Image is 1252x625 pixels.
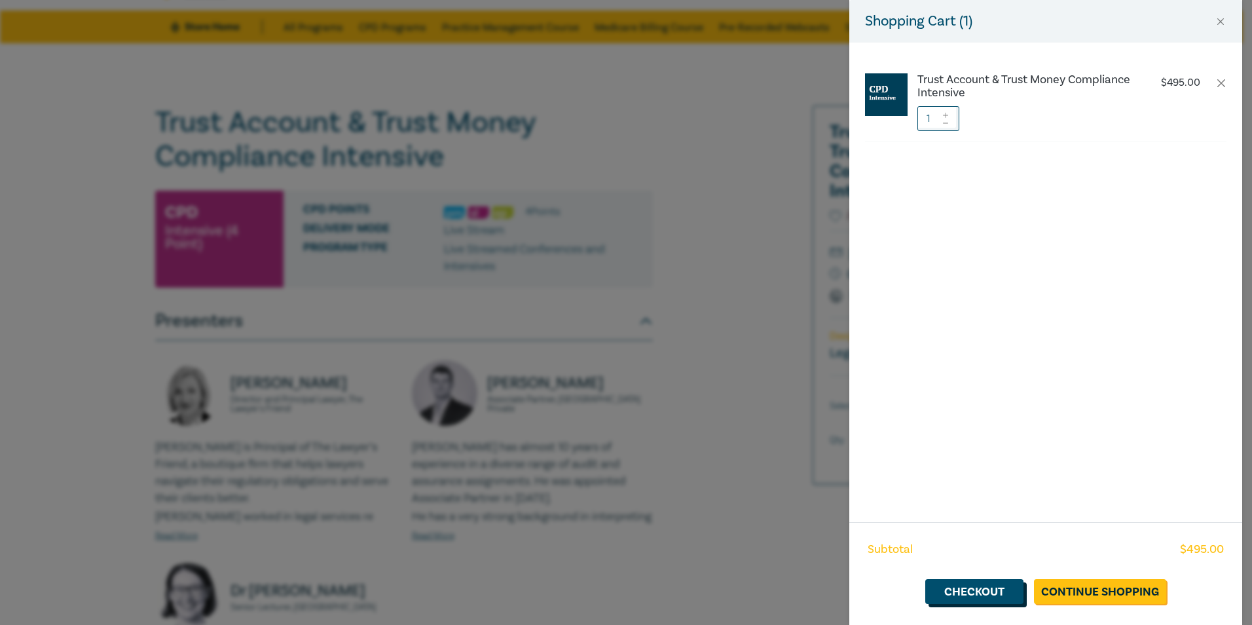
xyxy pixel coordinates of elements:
[925,579,1023,604] a: Checkout
[865,73,908,116] img: CPD%20Intensive.jpg
[1034,579,1166,604] a: Continue Shopping
[868,541,913,558] span: Subtotal
[1180,541,1224,558] span: $ 495.00
[1161,77,1200,89] p: $ 495.00
[865,10,972,32] h5: Shopping Cart ( 1 )
[917,106,959,131] input: 1
[917,73,1135,100] a: Trust Account & Trust Money Compliance Intensive
[1215,16,1226,28] button: Close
